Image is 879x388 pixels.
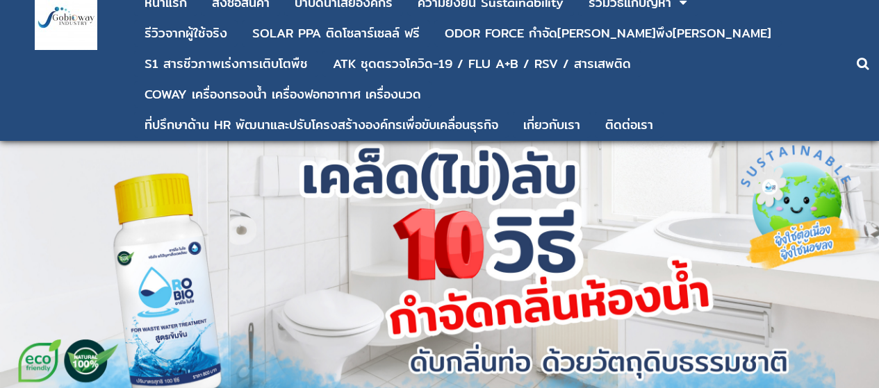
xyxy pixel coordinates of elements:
[145,81,421,108] a: COWAY เครื่องกรองน้ำ เครื่องฟอกอากาศ เครื่องนวด
[252,27,420,40] div: SOLAR PPA ติดโซลาร์เซลล์ ฟรี
[145,27,227,40] div: รีวิวจากผู้ใช้จริง
[145,88,421,101] div: COWAY เครื่องกรองน้ำ เครื่องฟอกอากาศ เครื่องนวด
[605,112,653,138] a: ติดต่อเรา
[145,20,227,47] a: รีวิวจากผู้ใช้จริง
[333,51,631,77] a: ATK ชุดตรวจโควิด-19 / FLU A+B / RSV / สารเสพติด
[605,119,653,131] div: ติดต่อเรา
[145,112,498,138] a: ที่ปรึกษาด้าน HR พัฒนาและปรับโครงสร้างองค์กรเพื่อขับเคลื่อนธุรกิจ
[523,119,580,131] div: เกี่ยวกับเรา
[523,112,580,138] a: เกี่ยวกับเรา
[145,119,498,131] div: ที่ปรึกษาด้าน HR พัฒนาและปรับโครงสร้างองค์กรเพื่อขับเคลื่อนธุรกิจ
[445,20,771,47] a: ODOR FORCE กำจัด[PERSON_NAME]พึง[PERSON_NAME]
[333,58,631,70] div: ATK ชุดตรวจโควิด-19 / FLU A+B / RSV / สารเสพติด
[145,58,308,70] div: S1 สารชีวภาพเร่งการเติบโตพืช
[445,27,771,40] div: ODOR FORCE กำจัด[PERSON_NAME]พึง[PERSON_NAME]
[252,20,420,47] a: SOLAR PPA ติดโซลาร์เซลล์ ฟรี
[145,51,308,77] a: S1 สารชีวภาพเร่งการเติบโตพืช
